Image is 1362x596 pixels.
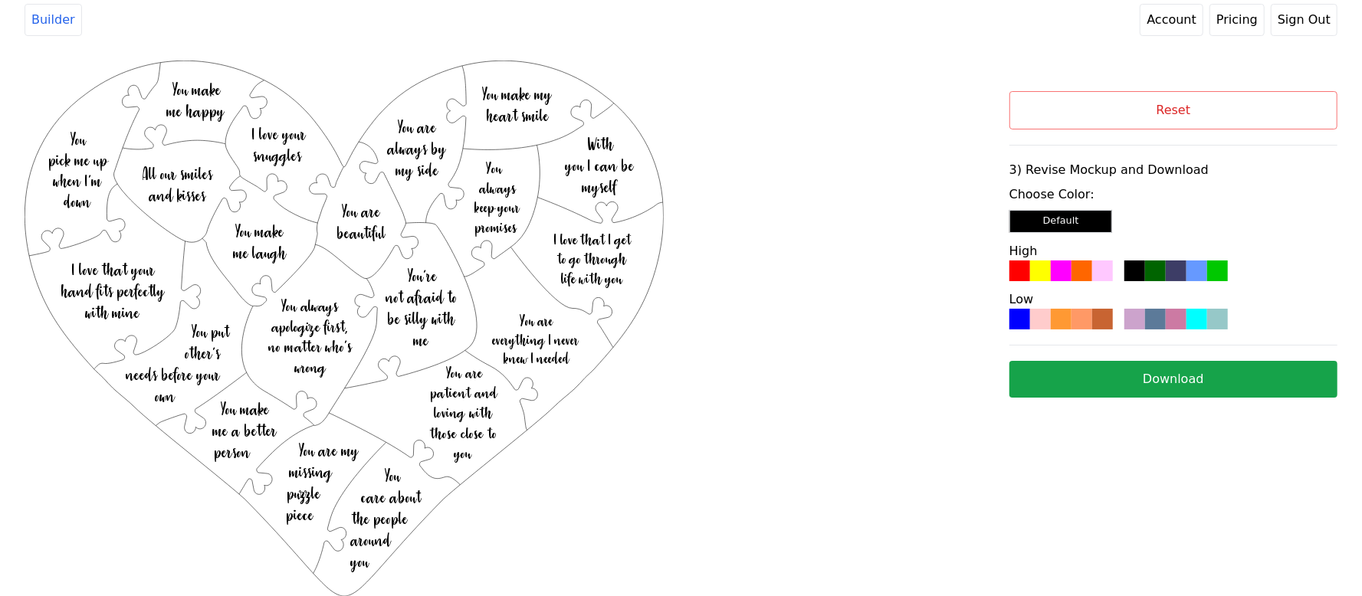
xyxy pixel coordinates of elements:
[336,222,386,244] text: beautiful
[350,551,370,572] text: you
[1009,161,1337,179] label: 3) Revise Mockup and Download
[350,529,392,551] text: around
[185,342,221,364] text: other’s
[455,443,473,463] text: you
[351,508,409,529] text: the people
[214,442,251,463] text: person
[48,150,110,171] text: pick me up
[1043,214,1079,226] small: Default
[492,330,579,349] text: everything I never
[192,321,231,342] text: You put
[149,185,206,206] text: and kisses
[429,423,497,444] text: those close to
[271,316,348,337] text: apologize first,
[482,84,553,105] text: You make my
[561,269,623,288] text: life with you
[253,145,302,166] text: snuggles
[434,403,493,424] text: loving with
[1140,4,1203,36] a: Account
[143,163,213,185] text: All our smiles
[588,133,615,155] text: With
[172,79,222,100] text: You make
[286,504,314,526] text: piece
[25,4,82,36] a: Builder
[486,105,550,126] text: heart smile
[553,230,632,249] text: I love that I get
[85,302,140,323] text: with mine
[520,311,553,330] text: You are
[398,116,437,138] text: You are
[565,155,635,176] text: you I can be
[235,221,284,242] text: You make
[1209,4,1265,36] a: Pricing
[221,399,270,421] text: You make
[1009,361,1337,398] button: Download
[385,465,402,486] text: You
[361,486,422,508] text: care about
[413,329,429,351] text: me
[446,362,484,383] text: You are
[387,138,447,159] text: always by
[1009,292,1034,306] label: Low
[71,129,87,150] text: You
[342,201,381,222] text: You are
[1009,185,1337,204] label: Choose Color:
[268,336,353,357] text: no matter who’s
[126,364,221,385] text: needs before your
[556,249,627,268] text: to go through
[282,296,340,316] text: You always
[1271,4,1337,36] button: Sign Out
[155,385,176,407] text: own
[166,100,225,122] text: me happy
[294,357,327,378] text: wrong
[582,176,618,198] text: myself
[233,242,287,264] text: me laugh
[251,123,307,145] text: I love your
[479,178,517,198] text: always
[299,440,359,461] text: You are my
[395,159,439,181] text: my side
[408,265,438,287] text: You’re
[504,349,570,368] text: knew I needed
[61,280,166,302] text: hand fits perfectly
[1009,91,1337,129] button: Reset
[289,461,333,483] text: missing
[213,421,278,442] text: me a better
[388,308,457,329] text: be silly with
[71,259,156,280] text: I love that your
[53,171,102,192] text: when I’m
[287,483,321,504] text: puzzle
[64,192,92,212] text: down
[1009,244,1038,258] label: High
[386,287,457,308] text: not afraid to
[430,382,498,403] text: patient and
[474,198,520,217] text: keep your
[487,159,504,178] text: You
[474,218,517,237] text: promises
